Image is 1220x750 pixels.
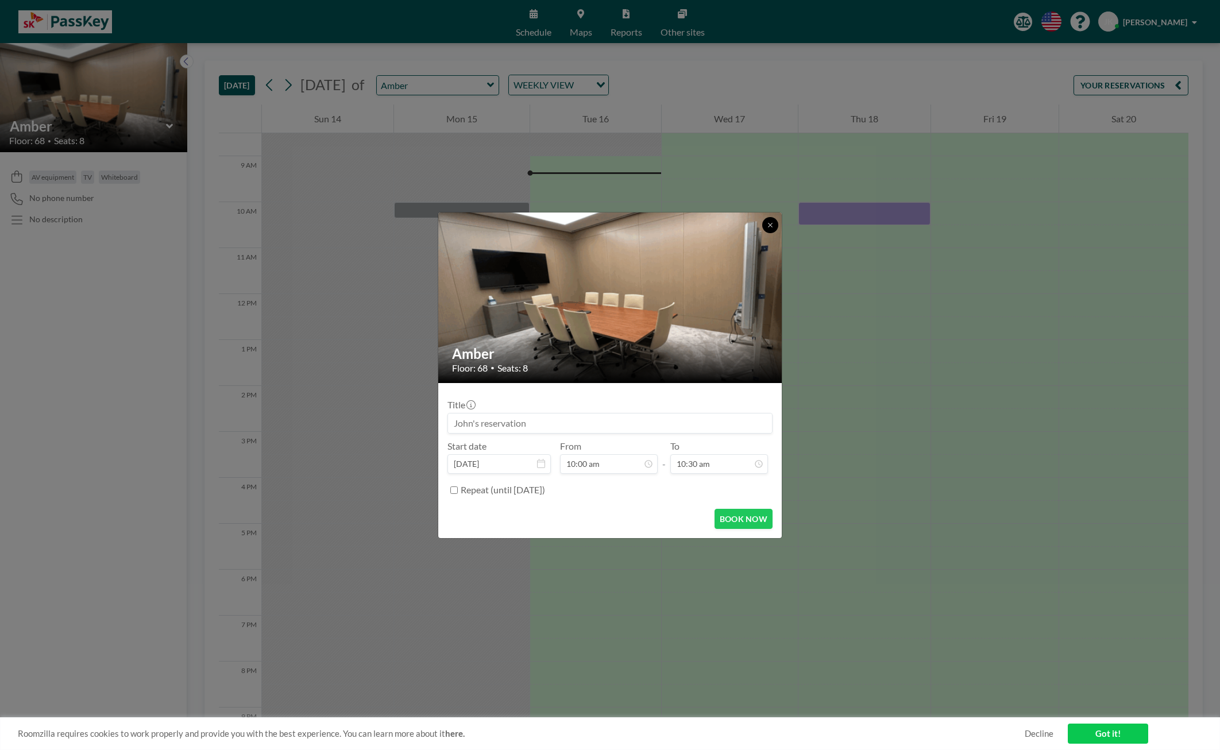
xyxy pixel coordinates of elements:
a: here. [445,728,465,739]
label: To [670,440,680,452]
a: Got it! [1068,724,1148,744]
img: 537.gif [438,192,783,403]
label: Start date [447,440,487,452]
span: Roomzilla requires cookies to work properly and provide you with the best experience. You can lea... [18,728,1025,739]
a: Decline [1025,728,1053,739]
label: From [560,440,581,452]
label: Title [447,399,474,411]
button: BOOK NOW [715,509,773,529]
span: Floor: 68 [452,362,488,374]
span: - [662,444,666,470]
h2: Amber [452,345,769,362]
label: Repeat (until [DATE]) [461,484,545,496]
span: Seats: 8 [497,362,528,374]
input: John's reservation [448,413,772,433]
span: • [491,364,495,372]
